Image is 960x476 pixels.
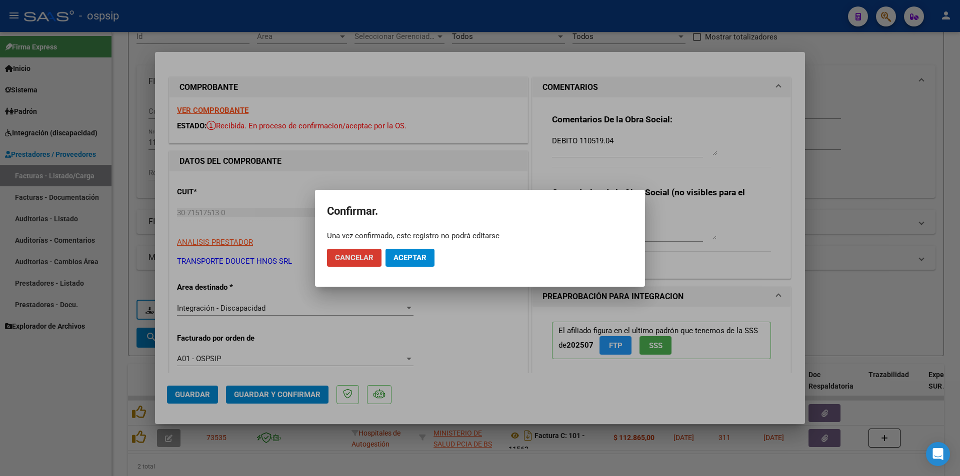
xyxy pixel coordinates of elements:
[926,442,950,466] div: Open Intercom Messenger
[335,253,373,262] span: Cancelar
[385,249,434,267] button: Aceptar
[327,202,633,221] h2: Confirmar.
[393,253,426,262] span: Aceptar
[327,249,381,267] button: Cancelar
[327,231,633,241] div: Una vez confirmado, este registro no podrá editarse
